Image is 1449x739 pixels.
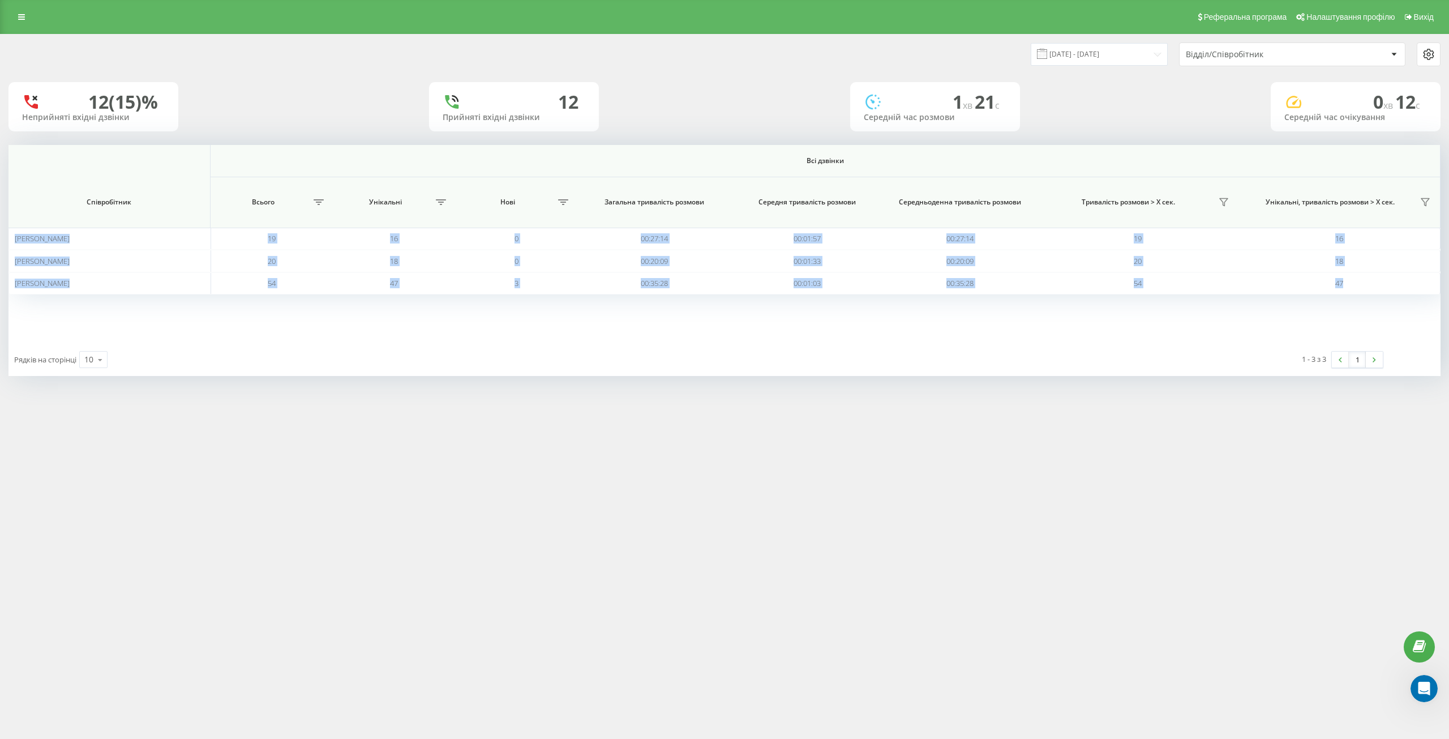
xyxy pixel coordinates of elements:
div: Консультація займе мінімум часу, але дасть максимум користі для оптимізації роботи з клієнтами. [18,290,177,323]
span: 16 [390,233,398,244]
span: Всього [216,198,310,207]
span: Налаштування профілю [1306,12,1395,22]
img: Profile image for Oleksandr [32,6,50,24]
td: 00:20:09 [577,250,730,272]
span: Всі дзвінки [277,156,1373,165]
td: 00:27:14 [577,228,730,250]
span: Нові [461,198,555,207]
div: Середній час розмови [864,113,1006,122]
span: хв [963,99,975,112]
span: 0 [1373,89,1395,114]
span: 3 [515,278,518,288]
span: Реферальна програма [1204,12,1287,22]
button: Головна [177,5,199,26]
span: c [1416,99,1420,112]
button: go back [7,5,29,26]
div: Неприйняті вхідні дзвінки [22,113,165,122]
iframe: Intercom live chat [1411,675,1438,702]
td: 00:01:57 [731,228,884,250]
div: Відділ/Співробітник [1186,50,1321,59]
div: Прийняті вхідні дзвінки [443,113,585,122]
span: 47 [390,278,398,288]
span: Середня тривалість розмови [743,198,871,207]
span: Унікальні [338,198,432,207]
span: 21 [975,89,1000,114]
span: 54 [1134,278,1142,288]
span: 0 [515,233,518,244]
span: 19 [1134,233,1142,244]
span: Вихід [1414,12,1434,22]
span: [PERSON_NAME] [15,278,70,288]
div: 📌 отримати повну інформацію про функціонал AI-аналізу дзвінків; [18,178,177,200]
span: 20 [268,256,276,266]
button: вибір GIF-файлів [36,371,45,380]
div: 12 [558,91,578,113]
span: Загальна тривалість розмови [590,198,718,207]
div: Щоб ефективно запровадити AI-функціонал та отримати максимум користі, звертайся прямо зараз до на... [18,128,177,172]
span: Співробітник [24,198,195,207]
span: Тривалість розмови > Х сек. [1043,198,1214,207]
span: Рядків на сторінці [14,354,76,365]
div: 1 - 3 з 3 [1302,353,1326,365]
span: 47 [1335,278,1343,288]
span: 0 [515,256,518,266]
a: 1 [1349,352,1366,368]
button: Надіслати повідомлення… [194,366,212,385]
span: хв [1383,99,1395,112]
td: 00:27:14 [884,228,1036,250]
div: Закрити [199,5,219,25]
span: 20 [1134,256,1142,266]
td: 00:35:28 [577,272,730,294]
span: 18 [390,256,398,266]
div: Мовна аналітика ШІ — це можливість краще розуміти клієнтів, виявляти ключові інсайти з розмов і п... [18,78,177,122]
td: 00:01:03 [731,272,884,294]
td: 00:35:28 [884,272,1036,294]
span: c [995,99,1000,112]
div: 10 [84,354,93,365]
button: Завантажити вкладений файл [54,371,63,380]
div: Oleksandr • 1 дн. тому [18,338,99,344]
div: 📌 оцінити переваги для для себе і бізнесу вже на старті. [18,262,177,284]
div: 📌 дізнатися, як впровадити функцію максимально ефективно; [18,234,177,256]
span: [PERSON_NAME] [15,256,70,266]
span: [PERSON_NAME] [15,233,70,244]
span: 1 [953,89,975,114]
p: У мережі 21 год тому [55,14,138,25]
h1: Oleksandr [55,6,100,14]
span: Середньоденна тривалість розмови [897,198,1024,207]
span: 12 [1395,89,1420,114]
span: 18 [1335,256,1343,266]
span: 54 [268,278,276,288]
span: Унікальні, тривалість розмови > Х сек. [1245,198,1416,207]
td: 00:01:33 [731,250,884,272]
td: 00:20:09 [884,250,1036,272]
textarea: Повідомлення... [10,347,217,366]
div: 12 (15)% [88,91,158,113]
div: 📌 зрозуміти, як АІ допоможе у виявленні інсайтів із розмов; [18,206,177,228]
button: Вибір емодзі [18,371,27,380]
span: 16 [1335,233,1343,244]
span: 19 [268,233,276,244]
div: Середній час очікування [1284,113,1427,122]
